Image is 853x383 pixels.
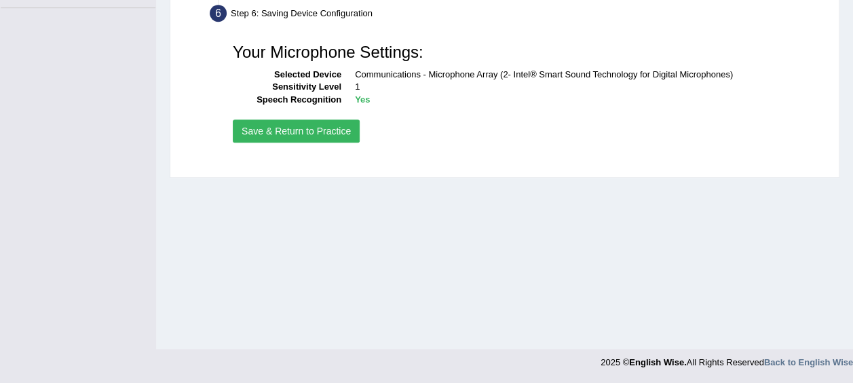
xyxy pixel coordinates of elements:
dt: Speech Recognition [233,94,341,107]
div: 2025 © All Rights Reserved [601,349,853,369]
dt: Selected Device [233,69,341,81]
h3: Your Microphone Settings: [233,43,817,61]
b: Yes [355,94,370,105]
dt: Sensitivity Level [233,81,341,94]
a: Back to English Wise [764,357,853,367]
div: Step 6: Saving Device Configuration [204,1,833,31]
dd: 1 [355,81,817,94]
dd: Communications - Microphone Array (2- Intel® Smart Sound Technology for Digital Microphones) [355,69,817,81]
strong: English Wise. [629,357,686,367]
button: Save & Return to Practice [233,120,360,143]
